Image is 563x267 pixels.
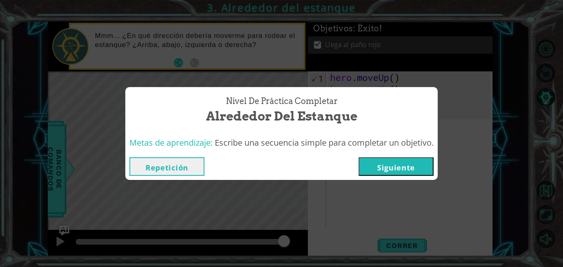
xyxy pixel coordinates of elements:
span: Alrededor del estanque [206,107,357,125]
span: Escribe una secuencia simple para completar un objetivo. [215,137,434,148]
button: Siguiente [359,157,434,176]
span: Metas de aprendizaje: [129,137,213,148]
span: Nivel de Práctica Completar [226,95,338,107]
button: Repetición [129,157,204,176]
